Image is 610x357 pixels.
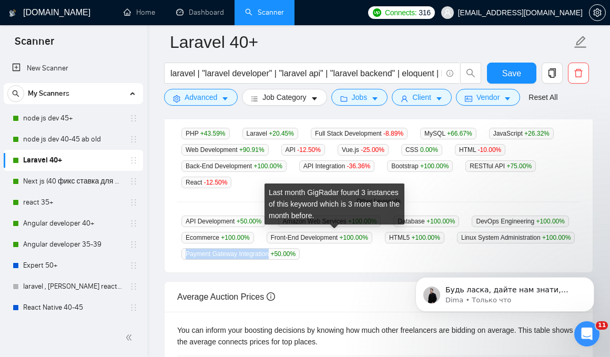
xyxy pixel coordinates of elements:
[446,70,453,77] span: info-circle
[447,130,472,137] span: +66.67 %
[124,8,155,17] a: homeHome
[253,162,282,170] span: +100.00 %
[340,95,348,103] span: folder
[28,83,69,104] span: My Scanners
[181,177,231,188] span: React
[129,156,138,165] span: holder
[574,321,599,346] iframe: Intercom live chat
[574,35,587,49] span: edit
[170,29,572,55] input: Scanner name...
[338,144,389,156] span: Vue.js
[4,58,143,79] li: New Scanner
[177,282,580,312] div: Average Auction Prices
[200,130,226,137] span: +43.59 %
[465,160,536,172] span: RESTful API
[542,234,571,241] span: +100.00 %
[524,130,550,137] span: +26.32 %
[267,232,372,243] span: Front-End Development
[267,292,275,301] span: info-circle
[129,177,138,186] span: holder
[444,9,451,16] span: user
[311,128,408,139] span: Full Stack Development
[181,144,269,156] span: Web Development
[129,240,138,249] span: holder
[164,89,238,106] button: settingAdvancedcaret-down
[177,324,580,348] div: You can inform your boosting decisions by knowing how much other freelancers are bidding on avera...
[542,63,563,84] button: copy
[502,67,521,80] span: Save
[393,216,459,227] span: Database
[472,216,568,227] span: DevOps Engineering
[270,250,296,258] span: +50.00 %
[528,91,557,103] a: Reset All
[426,218,455,225] span: +100.00 %
[385,232,444,243] span: HTML5
[262,91,306,103] span: Job Category
[385,7,416,18] span: Connects:
[392,89,452,106] button: userClientcaret-down
[347,162,371,170] span: -36.36 %
[269,130,294,137] span: +20.45 %
[23,318,123,339] a: React Native 45+
[465,95,472,103] span: idcard
[181,128,230,139] span: PHP
[487,63,536,84] button: Save
[181,160,287,172] span: Back-End Development
[129,261,138,270] span: holder
[242,89,327,106] button: barsJob Categorycaret-down
[457,232,575,243] span: Linux System Administration
[456,89,520,106] button: idcardVendorcaret-down
[173,95,180,103] span: setting
[181,216,266,227] span: API Development
[23,108,123,129] a: node js dev 45+
[245,8,284,17] a: searchScanner
[371,95,379,103] span: caret-down
[129,219,138,228] span: holder
[23,192,123,213] a: react 35+
[596,321,608,330] span: 11
[419,7,430,18] span: 316
[221,234,249,241] span: +100.00 %
[23,297,123,318] a: React Native 40-45
[489,128,554,139] span: JavaScript
[568,68,588,78] span: delete
[589,8,606,17] a: setting
[476,91,500,103] span: Vendor
[181,248,300,260] span: Payment Gateway Integration
[361,146,384,154] span: -25.00 %
[435,95,443,103] span: caret-down
[400,255,610,329] iframe: Intercom notifications сообщение
[23,276,123,297] a: laravel , [PERSON_NAME] react native (draft)
[504,95,511,103] span: caret-down
[331,89,388,106] button: folderJobscaret-down
[401,144,442,156] span: CSS
[506,162,532,170] span: +75.00 %
[568,63,589,84] button: delete
[420,128,476,139] span: MySQL
[352,91,368,103] span: Jobs
[420,162,449,170] span: +100.00 %
[129,303,138,312] span: holder
[221,95,229,103] span: caret-down
[373,8,381,17] img: upwork-logo.png
[237,218,262,225] span: +50.00 %
[281,144,325,156] span: API
[383,130,403,137] span: -8.89 %
[265,183,404,225] div: Last month GigRadar found 3 instances of this keyword which is 3 more than the month before.
[9,5,16,22] img: logo
[129,198,138,207] span: holder
[181,232,254,243] span: Ecommerce
[23,213,123,234] a: Angular developer 40+
[536,218,565,225] span: +100.00 %
[311,95,318,103] span: caret-down
[297,146,321,154] span: -12.50 %
[251,95,258,103] span: bars
[455,144,505,156] span: HTML
[340,234,368,241] span: +100.00 %
[7,85,24,102] button: search
[176,8,224,17] a: dashboardDashboard
[170,67,442,80] input: Search Freelance Jobs...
